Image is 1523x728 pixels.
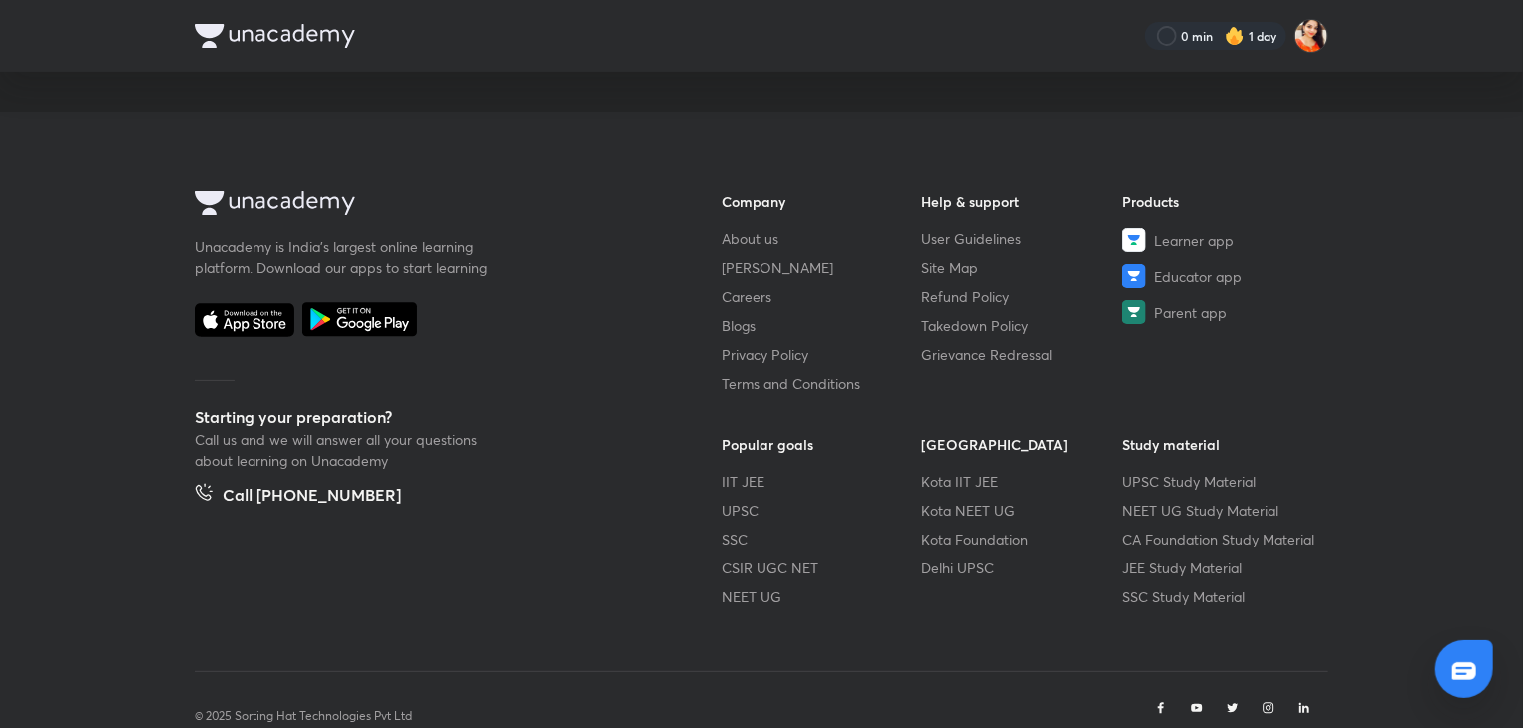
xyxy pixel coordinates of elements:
a: NEET UG [722,586,922,607]
a: User Guidelines [922,228,1123,249]
a: Refund Policy [922,286,1123,307]
a: UPSC [722,500,922,521]
a: IIT JEE [722,471,922,492]
span: Careers [722,286,771,307]
h5: Call [PHONE_NUMBER] [223,483,401,511]
img: Parent app [1122,300,1146,324]
a: SSC [722,529,922,549]
a: Blogs [722,315,922,336]
a: Privacy Policy [722,344,922,365]
img: streak [1225,26,1245,46]
a: Grievance Redressal [922,344,1123,365]
span: Learner app [1154,230,1234,251]
a: [PERSON_NAME] [722,257,922,278]
a: Call [PHONE_NUMBER] [195,483,401,511]
img: Educator app [1122,264,1146,288]
a: JEE Study Material [1122,557,1322,578]
h5: Starting your preparation? [195,405,658,429]
h6: Study material [1122,434,1322,455]
h6: Help & support [922,191,1123,212]
a: SSC Study Material [1122,586,1322,607]
a: Kota Foundation [922,529,1123,549]
a: Site Map [922,257,1123,278]
span: Educator app [1154,266,1242,287]
p: © 2025 Sorting Hat Technologies Pvt Ltd [195,707,412,725]
p: Unacademy is India’s largest online learning platform. Download our apps to start learning [195,236,494,278]
p: Call us and we will answer all your questions about learning on Unacademy [195,429,494,471]
img: Company Logo [195,191,355,215]
a: Terms and Conditions [722,373,922,394]
a: Takedown Policy [922,315,1123,336]
a: CSIR UGC NET [722,557,922,578]
span: Parent app [1154,302,1227,323]
a: Delhi UPSC [922,557,1123,578]
h6: Company [722,191,922,212]
a: Learner app [1122,228,1322,252]
a: UPSC Study Material [1122,471,1322,492]
a: Educator app [1122,264,1322,288]
img: Company Logo [195,24,355,48]
img: Learner app [1122,228,1146,252]
a: About us [722,228,922,249]
h6: Popular goals [722,434,922,455]
a: Company Logo [195,191,658,220]
img: Satviki Neekhra [1294,19,1328,53]
a: Kota NEET UG [922,500,1123,521]
a: Careers [722,286,922,307]
a: Kota IIT JEE [922,471,1123,492]
a: CA Foundation Study Material [1122,529,1322,549]
a: Parent app [1122,300,1322,324]
h6: [GEOGRAPHIC_DATA] [922,434,1123,455]
a: NEET UG Study Material [1122,500,1322,521]
h6: Products [1122,191,1322,212]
